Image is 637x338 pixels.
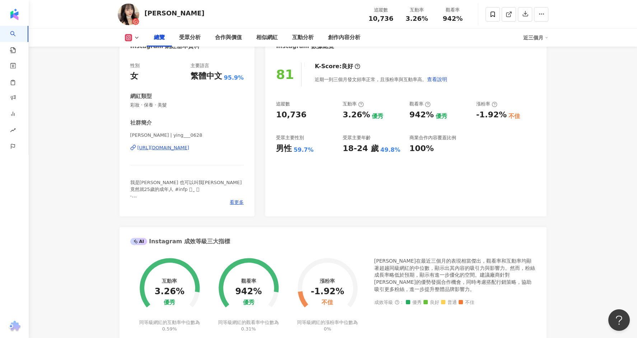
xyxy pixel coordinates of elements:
span: 不佳 [459,300,474,305]
span: 良好 [423,300,439,305]
div: -1.92% [311,287,344,297]
div: 同等級網紅的觀看率中位數為 [217,319,280,332]
div: 商業合作內容覆蓋比例 [409,135,456,141]
div: 3.26% [155,287,184,297]
div: 受眾分析 [179,33,201,42]
div: 59.7% [294,146,314,154]
div: 相似網紅 [256,33,278,42]
div: 性別 [130,62,140,69]
div: 社群簡介 [130,119,152,127]
div: 3.26% [343,109,370,121]
span: 看更多 [230,199,244,206]
img: logo icon [9,9,20,20]
span: 942% [443,15,463,22]
span: 0% [324,326,331,332]
div: 互動率 [403,6,431,14]
span: 0.31% [241,326,256,332]
div: 10,736 [276,109,306,121]
div: 創作內容分析 [328,33,360,42]
div: [PERSON_NAME]在最近三個月的表現相當傑出，觀看率和互動率均顯著超越同級網紅的中位數，顯示出其內容的吸引力與影響力。然而，粉絲成長率略低於預期，顯示有進一步優化的空間。建議廠商針對[P... [374,258,536,293]
div: 近期一到三個月發文頻率正常，且漲粉率與互動率高。 [315,72,448,86]
div: 繁體中文 [191,71,222,82]
div: 不佳 [509,112,520,120]
span: 普通 [441,300,457,305]
div: 81 [276,67,294,82]
div: Instagram 成效等級三大指標 [130,238,230,245]
div: 49.8% [380,146,401,154]
span: 95.9% [224,74,244,82]
div: 女 [130,71,138,82]
div: 優秀 [243,299,254,306]
div: AI [130,238,147,245]
a: [URL][DOMAIN_NAME] [130,145,244,151]
div: 觀看率 [439,6,467,14]
span: 查看說明 [427,76,447,82]
div: 漲粉率 [476,101,497,107]
div: 優秀 [164,299,175,306]
span: rise [10,123,16,139]
div: 18-24 歲 [343,143,379,154]
div: 追蹤數 [276,101,290,107]
div: 成效等級 ： [374,300,536,305]
div: -1.92% [476,109,507,121]
div: K-Score : [315,62,360,70]
div: 互動率 [162,278,177,284]
div: 主要語言 [191,62,209,69]
div: 近三個月 [523,32,548,43]
div: 總覽 [154,33,165,42]
span: 0.59% [162,326,177,332]
div: 不佳 [322,299,333,306]
img: KOL Avatar [118,4,139,25]
div: 同等級網紅的互動率中位數為 [138,319,201,332]
div: 合作與價值 [215,33,242,42]
div: 觀看率 [409,101,431,107]
div: 漲粉率 [320,278,335,284]
a: search [10,26,24,54]
div: 觀看率 [241,278,256,284]
div: 網紅類型 [130,93,152,100]
div: 同等級網紅的漲粉率中位數為 [296,319,359,332]
div: [PERSON_NAME] [145,9,205,18]
button: 查看說明 [427,72,448,86]
div: 優秀 [372,112,383,120]
div: 942% [235,287,262,297]
span: 優秀 [406,300,422,305]
span: 10,736 [369,15,393,22]
iframe: Help Scout Beacon - Open [608,309,630,331]
div: 受眾主要年齡 [343,135,371,141]
div: 942% [409,109,434,121]
span: 3.26% [406,15,428,22]
div: 良好 [342,62,353,70]
span: [PERSON_NAME] | ying___0628 [130,132,244,139]
span: 我是[PERSON_NAME] 也可以叫我[PERSON_NAME] 竟然就25歲的成年人 #infp 𖦹‎ ̫ 𖦹 - · 📬[EMAIL_ADDRESS][DOMAIN_NAME] · 🎥R... [130,180,242,224]
div: 優秀 [436,112,447,120]
div: 男性 [276,143,292,154]
img: chrome extension [8,321,22,332]
div: 100% [409,143,434,154]
div: [URL][DOMAIN_NAME] [137,145,189,151]
div: 追蹤數 [367,6,395,14]
span: 彩妝 · 保養 · 美髮 [130,102,244,108]
div: 互動率 [343,101,364,107]
div: 受眾主要性別 [276,135,304,141]
div: 互動分析 [292,33,314,42]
